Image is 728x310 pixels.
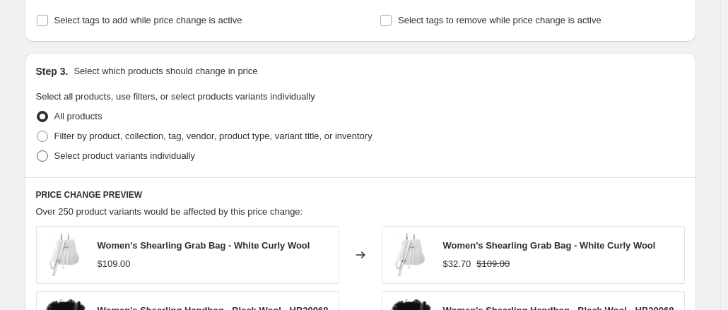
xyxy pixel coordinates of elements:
[98,240,310,251] span: Women's Shearling Grab Bag - White Curly Wool
[54,15,242,25] span: Select tags to add while price change is active
[443,240,656,251] span: Women's Shearling Grab Bag - White Curly Wool
[443,257,471,271] div: $32.70
[476,257,510,271] strike: $109.00
[389,234,432,276] img: ABCPART228_80x.jpg
[74,64,257,78] p: Select which products should change in price
[398,15,601,25] span: Select tags to remove while price change is active
[36,189,685,201] h6: PRICE CHANGE PREVIEW
[54,131,372,141] span: Filter by product, collection, tag, vendor, product type, variant title, or inventory
[36,64,69,78] h2: Step 3.
[54,111,102,121] span: All products
[44,234,86,276] img: ABCPART228_80x.jpg
[36,91,315,102] span: Select all products, use filters, or select products variants individually
[36,206,303,217] span: Over 250 product variants would be affected by this price change:
[98,257,131,271] div: $109.00
[54,150,195,161] span: Select product variants individually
